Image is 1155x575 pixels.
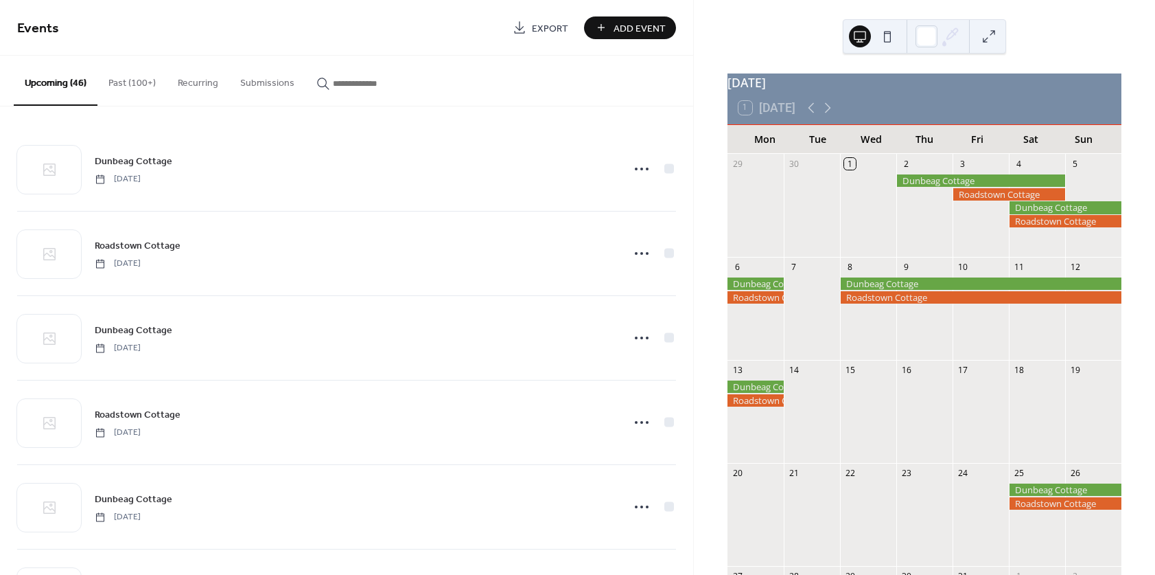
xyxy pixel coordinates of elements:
span: [DATE] [95,173,141,185]
button: Add Event [584,16,676,39]
div: Wed [845,125,898,153]
div: Dunbeag Cottage [1009,201,1121,214]
div: Roadstown Cottage [727,291,784,304]
div: 24 [957,467,968,479]
div: 3 [957,158,968,170]
span: Roadstown Cottage [95,408,180,422]
span: [DATE] [95,511,141,523]
a: Export [502,16,579,39]
div: [DATE] [727,74,1121,91]
div: Roadstown Cottage [1009,215,1121,227]
div: Roadstown Cottage [840,291,1121,304]
div: 2 [900,158,912,170]
div: 19 [1070,364,1082,376]
div: 29 [732,158,743,170]
span: Dunbeag Cottage [95,155,172,169]
a: Roadstown Cottage [95,407,180,422]
div: Dunbeag Cottage [727,381,784,393]
div: 13 [732,364,743,376]
div: 6 [732,261,743,273]
div: 15 [844,364,856,376]
div: Dunbeag Cottage [727,278,784,290]
button: Recurring [167,56,229,104]
div: Mon [738,125,791,153]
div: 12 [1070,261,1082,273]
div: Fri [951,125,1004,153]
button: Submissions [229,56,305,104]
div: 8 [844,261,856,273]
div: 14 [788,364,800,376]
div: 17 [957,364,968,376]
div: Dunbeag Cottage [1009,484,1121,496]
span: [DATE] [95,427,141,439]
div: Dunbeag Cottage [840,278,1121,290]
a: Dunbeag Cottage [95,491,172,507]
div: Tue [791,125,844,153]
div: 18 [1013,364,1025,376]
div: 23 [900,467,912,479]
div: Sat [1004,125,1057,153]
div: Sun [1058,125,1110,153]
div: 26 [1070,467,1082,479]
div: 20 [732,467,743,479]
div: 16 [900,364,912,376]
a: Roadstown Cottage [95,238,180,253]
div: Thu [898,125,950,153]
div: 22 [844,467,856,479]
div: 7 [788,261,800,273]
div: 30 [788,158,800,170]
button: Upcoming (46) [14,56,97,106]
span: Events [17,15,59,42]
span: Dunbeag Cottage [95,493,172,507]
span: Roadstown Cottage [95,239,180,253]
a: Dunbeag Cottage [95,153,172,169]
div: 9 [900,261,912,273]
span: Add Event [614,21,666,36]
div: 5 [1070,158,1082,170]
div: 21 [788,467,800,479]
div: 4 [1013,158,1025,170]
span: [DATE] [95,258,141,270]
div: 11 [1013,261,1025,273]
span: Dunbeag Cottage [95,324,172,338]
span: [DATE] [95,342,141,354]
div: Dunbeag Cottage [896,174,1065,187]
div: Roadstown Cottage [953,188,1065,201]
div: 10 [957,261,968,273]
span: Export [532,21,568,36]
button: Past (100+) [97,56,167,104]
div: 1 [844,158,856,170]
div: Roadstown Cottage [727,394,784,407]
div: 25 [1013,467,1025,479]
a: Dunbeag Cottage [95,322,172,338]
div: Roadstown Cottage [1009,497,1121,510]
